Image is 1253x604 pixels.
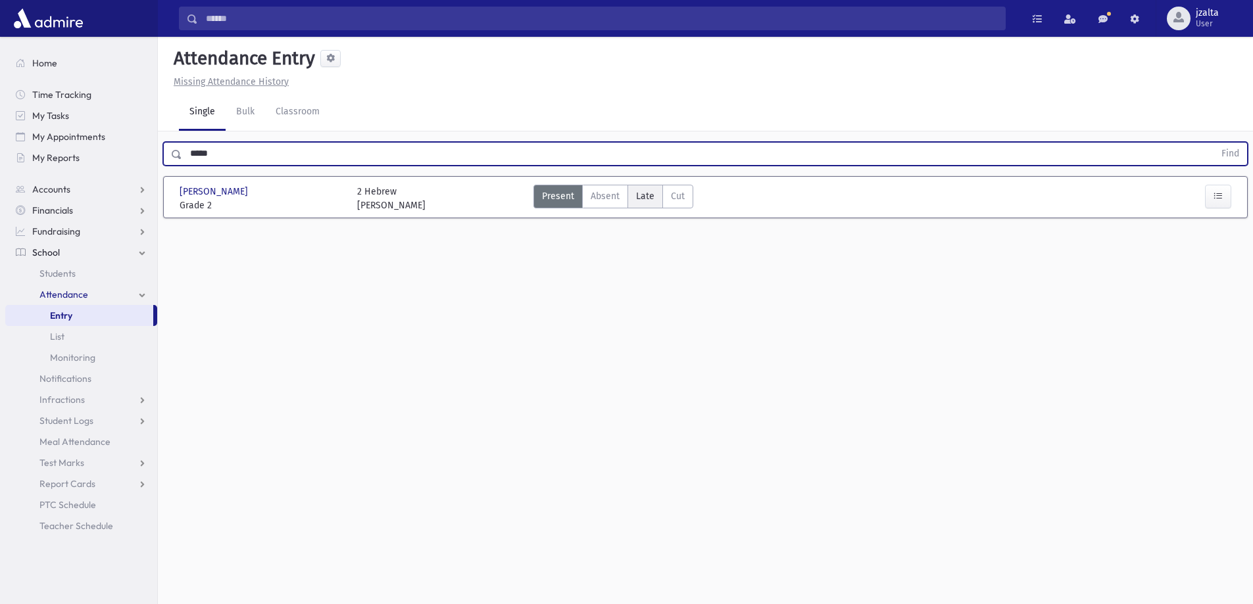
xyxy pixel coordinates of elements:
span: PTC Schedule [39,499,96,511]
span: Attendance [39,289,88,300]
span: [PERSON_NAME] [180,185,251,198]
span: Test Marks [39,457,84,469]
u: Missing Attendance History [174,76,289,87]
a: School [5,242,157,263]
a: Single [179,94,226,131]
span: List [50,331,64,342]
a: Financials [5,200,157,221]
span: Monitoring [50,352,95,363]
span: User [1196,18,1219,29]
a: List [5,326,157,347]
a: Students [5,263,157,284]
span: Meal Attendance [39,436,111,448]
span: Report Cards [39,478,95,490]
a: Entry [5,305,153,326]
h5: Attendance Entry [168,47,315,70]
a: Accounts [5,179,157,200]
a: Attendance [5,284,157,305]
span: Teacher Schedule [39,520,113,532]
span: Entry [50,310,72,321]
span: Time Tracking [32,89,91,101]
a: My Reports [5,147,157,168]
a: Bulk [226,94,265,131]
a: Fundraising [5,221,157,242]
span: Financials [32,204,73,216]
span: Students [39,267,76,279]
img: AdmirePro [11,5,86,32]
span: Accounts [32,183,70,195]
a: Report Cards [5,473,157,494]
a: Missing Attendance History [168,76,289,87]
a: Meal Attendance [5,431,157,452]
span: Absent [591,189,620,203]
div: AttTypes [533,185,693,212]
a: PTC Schedule [5,494,157,515]
a: Infractions [5,389,157,410]
a: My Appointments [5,126,157,147]
span: jzalta [1196,8,1219,18]
span: Student Logs [39,415,93,427]
span: Home [32,57,57,69]
a: Monitoring [5,347,157,368]
a: Student Logs [5,410,157,431]
button: Find [1214,143,1247,165]
a: My Tasks [5,105,157,126]
span: My Reports [32,152,80,164]
span: Infractions [39,394,85,406]
div: 2 Hebrew [PERSON_NAME] [357,185,426,212]
span: School [32,246,60,258]
a: Time Tracking [5,84,157,105]
span: My Tasks [32,110,69,122]
span: Present [542,189,574,203]
span: Fundraising [32,225,80,237]
span: Late [636,189,654,203]
a: Classroom [265,94,330,131]
a: Teacher Schedule [5,515,157,536]
a: Test Marks [5,452,157,473]
span: Cut [671,189,685,203]
span: My Appointments [32,131,105,143]
a: Home [5,53,157,74]
span: Notifications [39,373,91,384]
a: Notifications [5,368,157,389]
span: Grade 2 [180,198,344,212]
input: Search [198,7,1005,30]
